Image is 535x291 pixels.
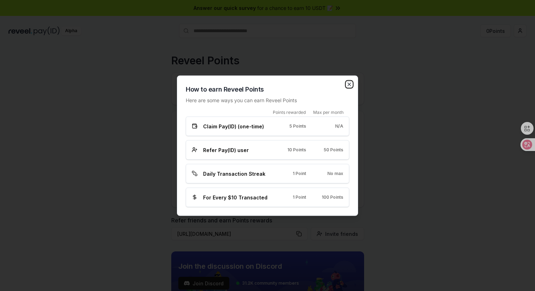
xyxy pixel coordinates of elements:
span: Points rewarded [273,109,306,115]
span: N/A [335,123,343,129]
span: 5 Points [289,123,306,129]
span: 100 Points [322,194,343,200]
span: 1 Point [293,171,306,176]
span: Max per month [313,109,344,115]
h2: How to earn Reveel Points [186,84,349,94]
p: Here are some ways you can earn Reveel Points [186,96,349,104]
span: 1 Point [293,194,306,200]
span: Daily Transaction Streak [203,170,265,177]
span: Refer Pay(ID) user [203,146,249,153]
span: Claim Pay(ID) (one-time) [203,122,264,130]
span: No max [327,171,343,176]
span: 10 Points [287,147,306,153]
span: 50 Points [324,147,343,153]
span: For Every $10 Transacted [203,193,267,201]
